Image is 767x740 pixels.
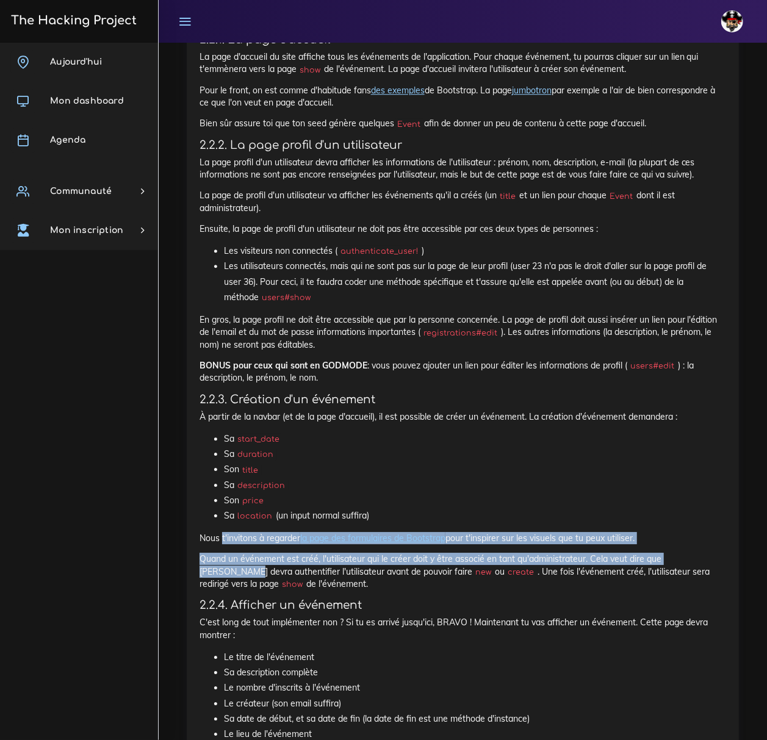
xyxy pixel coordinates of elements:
[234,433,283,445] code: start_date
[200,223,726,235] p: Ensuite, la page de profil d'un utilisateur ne doit pas être accessible par ces deux types de per...
[50,226,123,235] span: Mon inscription
[234,448,277,461] code: duration
[200,616,726,641] p: C'est long de tout implémenter non ? Si tu es arrivé jusqu'ici, BRAVO ! Maintenant tu vas affiche...
[300,533,445,544] a: la page des formulaires de Bootstrap
[234,480,289,492] code: description
[200,360,367,371] strong: BONUS pour ceux qui sont en GODMODE
[200,156,726,181] p: La page profil d'un utilisateur devra afficher les informations de l'utilisateur : prénom, nom, d...
[505,566,538,578] code: create
[394,118,424,131] code: Event
[627,360,678,372] code: users#edit
[224,259,726,305] li: Les utilisateurs connectés, mais qui ne sont pas sur la page de leur profil (user 23 n'a pas le d...
[239,495,267,507] code: price
[224,711,726,727] li: Sa date de début, et sa date de fin (la date de fin est une méthode d'instance)
[7,14,137,27] h3: The Hacking Project
[472,566,495,578] code: new
[371,85,425,96] a: des exemples
[200,189,726,214] p: La page de profil d'un utilisateur va afficher les événements qu'il a créés (un et un lien pour c...
[224,665,726,680] li: Sa description complète
[200,84,726,109] p: Pour le front, on est comme d'habitude fans de Bootstrap. La page par exemple a l'air de bien cor...
[224,462,726,477] li: Son
[224,696,726,711] li: Le créateur (son email suffira)
[259,292,314,304] code: users#show
[200,51,726,76] p: La page d'accueil du site affiche tous les événements de l'application. Pour chaque événement, tu...
[224,493,726,508] li: Son
[200,553,726,590] p: Quand un événement est créé, l'utilisateur qui le créer doit y être associé en tant qu'administra...
[224,478,726,493] li: Sa
[224,243,726,259] li: Les visiteurs non connectés ( )
[200,117,726,129] p: Bien sûr assure toi que ton seed génère quelques afin de donner un peu de contenu à cette page d'...
[50,57,102,66] span: Aujourd'hui
[420,327,501,339] code: registrations#edit
[50,96,124,106] span: Mon dashboard
[224,680,726,695] li: Le nombre d'inscrits à l'événement
[224,431,726,447] li: Sa
[607,190,636,203] code: Event
[200,598,726,612] h4: 2.2.4. Afficher un événement
[200,532,726,544] p: Nous t'invitons à regarder pour t'inspirer sur les visuels que tu peux utiliser.
[721,10,743,32] img: avatar
[200,138,726,152] h4: 2.2.2. La page profil d'un utilisateur
[200,393,726,406] h4: 2.2.3. Création d'un événement
[297,64,324,76] code: show
[200,411,726,423] p: À partir de la navbar (et de la page d'accueil), il est possible de créer un événement. La créati...
[239,464,262,476] code: title
[279,578,306,591] code: show
[337,245,422,257] code: authenticate_user!
[224,508,726,523] li: Sa (un input normal suffira)
[200,359,726,384] p: : vous pouvez ajouter un lien pour éditer les informations de profil ( ) : la description, le pré...
[200,314,726,351] p: En gros, la page profil ne doit être accessible que par la personne concernée. La page de profil ...
[224,650,726,665] li: Le titre de l'événement
[50,135,85,145] span: Agenda
[512,85,552,96] a: jumbotron
[50,187,112,196] span: Communauté
[497,190,519,203] code: title
[234,510,276,522] code: location
[224,447,726,462] li: Sa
